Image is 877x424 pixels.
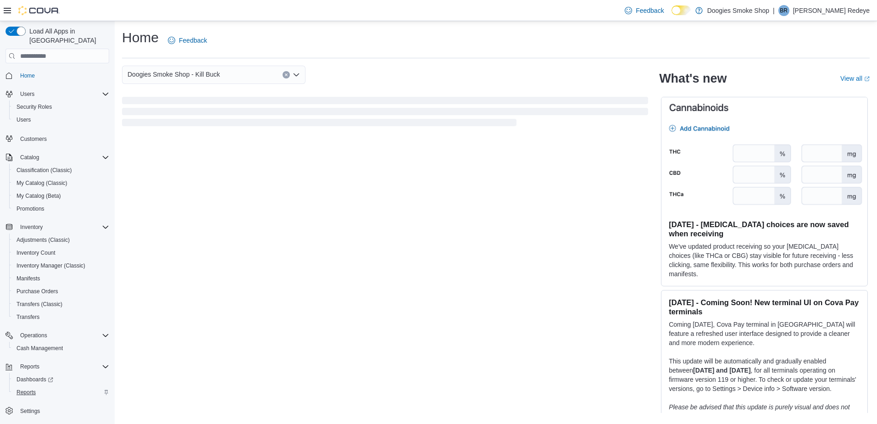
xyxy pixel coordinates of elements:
[20,332,47,339] span: Operations
[20,72,35,79] span: Home
[669,357,860,393] p: This update will be automatically and gradually enabled between , for all terminals operating on ...
[13,312,109,323] span: Transfers
[13,190,109,201] span: My Catalog (Beta)
[13,387,109,398] span: Reports
[636,6,664,15] span: Feedback
[13,260,89,271] a: Inventory Manager (Classic)
[17,301,62,308] span: Transfers (Classic)
[17,167,72,174] span: Classification (Classic)
[9,311,113,324] button: Transfers
[283,71,290,78] button: Clear input
[672,6,691,15] input: Dark Mode
[693,367,750,374] strong: [DATE] and [DATE]
[13,247,59,258] a: Inventory Count
[9,113,113,126] button: Users
[9,386,113,399] button: Reports
[17,222,46,233] button: Inventory
[840,75,870,82] a: View allExternal link
[17,275,40,282] span: Manifests
[18,6,60,15] img: Cova
[2,221,113,234] button: Inventory
[13,247,109,258] span: Inventory Count
[864,76,870,82] svg: External link
[672,15,672,16] span: Dark Mode
[17,70,109,81] span: Home
[17,152,43,163] button: Catalog
[20,135,47,143] span: Customers
[9,202,113,215] button: Promotions
[2,88,113,100] button: Users
[17,345,63,352] span: Cash Management
[9,100,113,113] button: Security Roles
[17,192,61,200] span: My Catalog (Beta)
[13,374,109,385] span: Dashboards
[13,374,57,385] a: Dashboards
[13,273,44,284] a: Manifests
[13,286,109,297] span: Purchase Orders
[17,205,44,212] span: Promotions
[669,220,860,238] h3: [DATE] - [MEDICAL_DATA] choices are now saved when receiving
[13,101,56,112] a: Security Roles
[122,99,648,128] span: Loading
[13,260,109,271] span: Inventory Manager (Classic)
[773,5,775,16] p: |
[17,236,70,244] span: Adjustments (Classic)
[17,116,31,123] span: Users
[9,190,113,202] button: My Catalog (Beta)
[17,89,38,100] button: Users
[13,273,109,284] span: Manifests
[707,5,769,16] p: Doogies Smoke Shop
[9,373,113,386] a: Dashboards
[9,177,113,190] button: My Catalog (Classic)
[9,285,113,298] button: Purchase Orders
[13,178,109,189] span: My Catalog (Classic)
[17,376,53,383] span: Dashboards
[17,389,36,396] span: Reports
[9,234,113,246] button: Adjustments (Classic)
[9,298,113,311] button: Transfers (Classic)
[179,36,207,45] span: Feedback
[13,343,67,354] a: Cash Management
[13,203,48,214] a: Promotions
[2,151,113,164] button: Catalog
[20,90,34,98] span: Users
[13,234,73,245] a: Adjustments (Classic)
[659,71,727,86] h2: What's new
[13,114,109,125] span: Users
[13,312,43,323] a: Transfers
[13,234,109,245] span: Adjustments (Classic)
[9,259,113,272] button: Inventory Manager (Classic)
[17,330,109,341] span: Operations
[20,154,39,161] span: Catalog
[13,343,109,354] span: Cash Management
[13,178,71,189] a: My Catalog (Classic)
[13,299,66,310] a: Transfers (Classic)
[669,320,860,347] p: Coming [DATE], Cova Pay terminal in [GEOGRAPHIC_DATA] will feature a refreshed user interface des...
[13,165,76,176] a: Classification (Classic)
[9,246,113,259] button: Inventory Count
[780,5,788,16] span: BR
[9,272,113,285] button: Manifests
[9,164,113,177] button: Classification (Classic)
[13,165,109,176] span: Classification (Classic)
[17,406,44,417] a: Settings
[17,222,109,233] span: Inventory
[17,313,39,321] span: Transfers
[164,31,211,50] a: Feedback
[778,5,789,16] div: Barb Redeye
[17,152,109,163] span: Catalog
[17,262,85,269] span: Inventory Manager (Classic)
[17,361,109,372] span: Reports
[13,190,65,201] a: My Catalog (Beta)
[9,342,113,355] button: Cash Management
[17,330,51,341] button: Operations
[17,134,50,145] a: Customers
[17,405,109,417] span: Settings
[20,407,40,415] span: Settings
[669,242,860,279] p: We've updated product receiving so your [MEDICAL_DATA] choices (like THCa or CBG) stay visible fo...
[2,132,113,145] button: Customers
[17,361,43,372] button: Reports
[293,71,300,78] button: Open list of options
[17,288,58,295] span: Purchase Orders
[621,1,667,20] a: Feedback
